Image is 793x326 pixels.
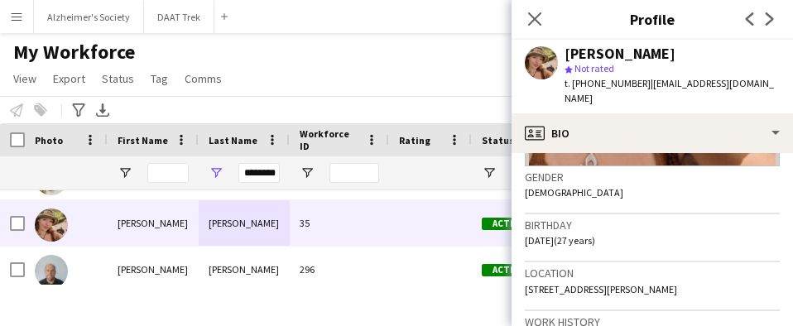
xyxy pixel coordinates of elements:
[290,247,389,292] div: 296
[95,68,141,89] a: Status
[525,266,780,280] h3: Location
[565,77,651,89] span: t. [PHONE_NUMBER]
[53,71,85,86] span: Export
[300,127,359,152] span: Workforce ID
[482,134,514,146] span: Status
[35,134,63,146] span: Photo
[118,134,168,146] span: First Name
[108,247,199,292] div: [PERSON_NAME]
[35,209,68,242] img: Laura Williams
[13,40,135,65] span: My Workforce
[512,8,793,30] h3: Profile
[178,68,228,89] a: Comms
[482,165,497,180] button: Open Filter Menu
[482,218,533,230] span: Active
[34,1,144,33] button: Alzheimer's Society
[525,234,595,247] span: [DATE] (27 years)
[69,100,89,120] app-action-btn: Advanced filters
[151,71,168,86] span: Tag
[147,163,189,183] input: First Name Filter Input
[185,71,222,86] span: Comms
[525,283,677,295] span: [STREET_ADDRESS][PERSON_NAME]
[512,113,793,153] div: Bio
[46,68,92,89] a: Export
[525,186,623,199] span: [DEMOGRAPHIC_DATA]
[13,71,36,86] span: View
[199,200,290,246] div: [PERSON_NAME]
[565,77,774,104] span: | [EMAIL_ADDRESS][DOMAIN_NAME]
[35,255,68,288] img: Luke Williams
[290,200,389,246] div: 35
[574,62,614,74] span: Not rated
[199,247,290,292] div: [PERSON_NAME]
[238,163,280,183] input: Last Name Filter Input
[399,134,430,146] span: Rating
[209,134,257,146] span: Last Name
[7,68,43,89] a: View
[108,200,199,246] div: [PERSON_NAME]
[144,68,175,89] a: Tag
[329,163,379,183] input: Workforce ID Filter Input
[525,218,780,233] h3: Birthday
[565,46,675,61] div: [PERSON_NAME]
[118,165,132,180] button: Open Filter Menu
[525,170,780,185] h3: Gender
[300,165,315,180] button: Open Filter Menu
[209,165,223,180] button: Open Filter Menu
[93,100,113,120] app-action-btn: Export XLSX
[102,71,134,86] span: Status
[144,1,214,33] button: DAAT Trek
[482,264,533,276] span: Active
